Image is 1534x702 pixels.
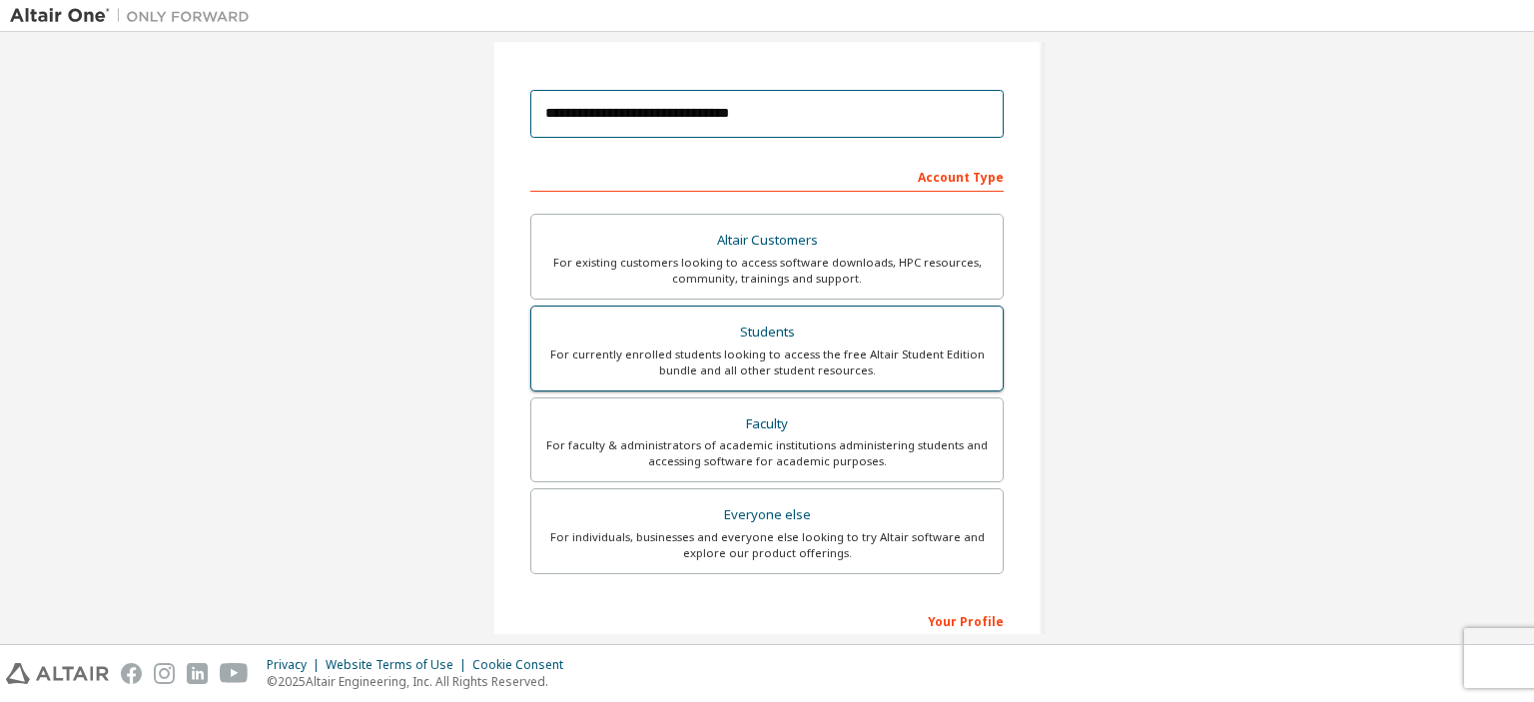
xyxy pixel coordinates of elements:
[154,663,175,684] img: instagram.svg
[530,604,1004,636] div: Your Profile
[267,673,575,690] p: © 2025 Altair Engineering, Inc. All Rights Reserved.
[543,227,991,255] div: Altair Customers
[121,663,142,684] img: facebook.svg
[220,663,249,684] img: youtube.svg
[267,657,326,673] div: Privacy
[10,6,260,26] img: Altair One
[6,663,109,684] img: altair_logo.svg
[543,437,991,469] div: For faculty & administrators of academic institutions administering students and accessing softwa...
[543,255,991,287] div: For existing customers looking to access software downloads, HPC resources, community, trainings ...
[543,347,991,378] div: For currently enrolled students looking to access the free Altair Student Edition bundle and all ...
[187,663,208,684] img: linkedin.svg
[326,657,472,673] div: Website Terms of Use
[472,657,575,673] div: Cookie Consent
[543,319,991,347] div: Students
[543,529,991,561] div: For individuals, businesses and everyone else looking to try Altair software and explore our prod...
[543,501,991,529] div: Everyone else
[543,410,991,438] div: Faculty
[530,160,1004,192] div: Account Type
